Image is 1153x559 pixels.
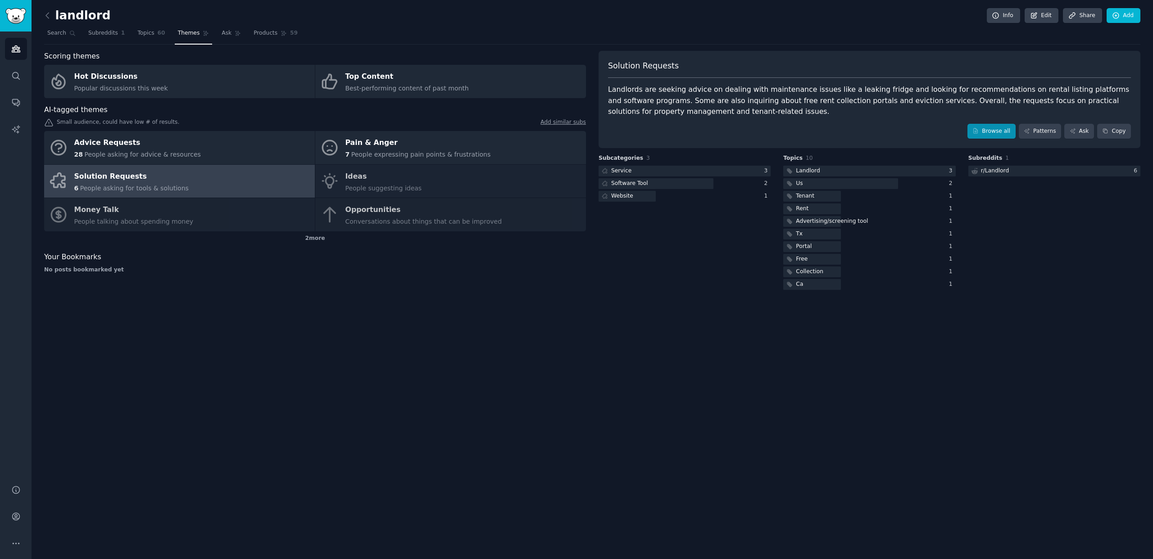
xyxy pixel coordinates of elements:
a: Search [44,26,79,45]
a: Tenant1 [783,191,955,202]
div: Solution Requests [74,169,189,184]
img: GummySearch logo [5,8,26,24]
a: Free1 [783,254,955,265]
span: Subreddits [968,154,1003,162]
div: Landlord [796,167,820,175]
span: Topics [137,29,154,37]
div: 1 [949,230,956,238]
span: 1 [121,29,125,37]
a: Hot DiscussionsPopular discussions this week [44,65,315,98]
span: 1 [1005,155,1009,161]
span: People expressing pain points & frustrations [351,151,491,158]
span: Ask [222,29,232,37]
div: Advice Requests [74,136,201,150]
span: Popular discussions this week [74,85,168,92]
div: 1 [949,217,956,225]
a: Software Tool2 [599,178,771,189]
a: Share [1063,8,1102,23]
div: Ca [796,280,803,289]
a: Themes [175,26,213,45]
a: Website1 [599,191,771,202]
div: 1 [764,192,771,200]
div: 1 [949,280,956,289]
span: AI-tagged themes [44,104,108,116]
div: 2 more [44,231,586,246]
span: Solution Requests [608,60,679,72]
a: Us2 [783,178,955,189]
a: Solution Requests6People asking for tools & solutions [44,165,315,198]
span: Your Bookmarks [44,252,101,263]
h2: landlord [44,9,110,23]
span: 7 [345,151,350,158]
span: People asking for advice & resources [84,151,200,158]
a: Advice Requests28People asking for advice & resources [44,131,315,164]
div: Rent [796,205,808,213]
a: Ca1 [783,279,955,290]
a: Collection1 [783,266,955,278]
div: 1 [949,243,956,251]
span: Scoring themes [44,51,100,62]
button: Copy [1097,124,1131,139]
a: Add [1107,8,1140,23]
span: Best-performing content of past month [345,85,469,92]
div: r/ Landlord [981,167,1009,175]
a: Landlord3 [783,166,955,177]
span: Themes [178,29,200,37]
div: Pain & Anger [345,136,491,150]
span: Subreddits [88,29,118,37]
div: Landlords are seeking advice on dealing with maintenance issues like a leaking fridge and looking... [608,84,1131,117]
a: Patterns [1019,124,1061,139]
div: 3 [949,167,956,175]
div: Tx [796,230,803,238]
div: 1 [949,255,956,263]
a: Pain & Anger7People expressing pain points & frustrations [315,131,586,164]
span: 10 [806,155,813,161]
div: Collection [796,268,823,276]
span: Subcategories [599,154,643,162]
div: 6 [1134,167,1140,175]
div: 1 [949,268,956,276]
a: Top ContentBest-performing content of past month [315,65,586,98]
span: 6 [74,185,79,192]
div: Top Content [345,70,469,84]
span: Products [254,29,277,37]
span: People asking for tools & solutions [80,185,189,192]
a: Subreddits1 [85,26,128,45]
span: Search [47,29,66,37]
div: Hot Discussions [74,70,168,84]
a: Products59 [250,26,301,45]
div: No posts bookmarked yet [44,266,586,274]
a: r/Landlord6 [968,166,1140,177]
div: 1 [949,205,956,213]
a: Ask [1064,124,1094,139]
span: Topics [783,154,803,162]
div: 2 [764,180,771,188]
a: Portal1 [783,241,955,252]
div: 1 [949,192,956,200]
a: Tx1 [783,229,955,240]
a: Add similar subs [540,118,586,128]
span: 59 [290,29,298,37]
a: Service3 [599,166,771,177]
span: 3 [646,155,650,161]
div: Website [611,192,633,200]
div: Small audience, could have low # of results. [44,118,586,128]
div: Service [611,167,631,175]
div: Tenant [796,192,814,200]
a: Rent1 [783,203,955,215]
a: Ask [218,26,244,45]
a: Advertising/screening tool1 [783,216,955,227]
div: Software Tool [611,180,648,188]
a: Topics60 [134,26,168,45]
div: 3 [764,167,771,175]
div: Advertising/screening tool [796,217,868,225]
span: 60 [158,29,165,37]
div: 2 [949,180,956,188]
a: Info [987,8,1020,23]
div: Free [796,255,808,263]
div: Us [796,180,803,188]
a: Browse all [967,124,1016,139]
a: Edit [1025,8,1058,23]
div: Portal [796,243,812,251]
span: 28 [74,151,83,158]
